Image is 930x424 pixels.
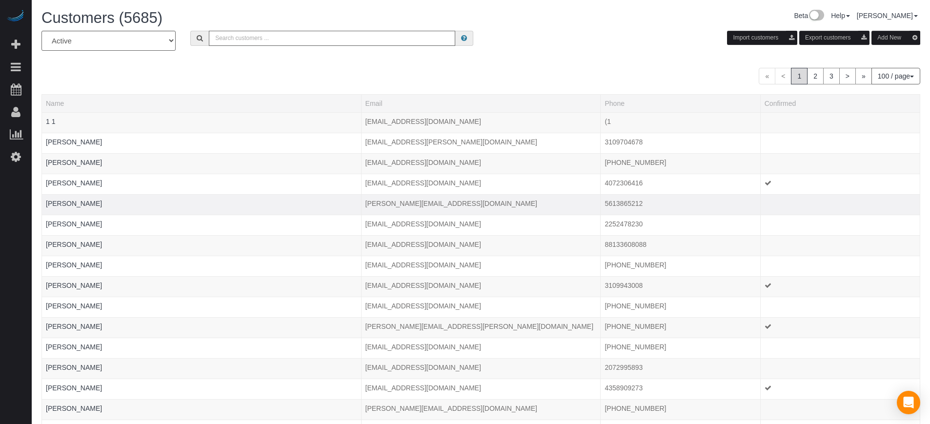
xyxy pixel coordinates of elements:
a: [PERSON_NAME] [46,323,102,330]
td: Email [361,317,601,338]
a: [PERSON_NAME] [46,179,102,187]
td: Phone [601,276,760,297]
div: Tags [46,393,357,395]
a: [PERSON_NAME] [46,343,102,351]
div: Tags [46,270,357,272]
td: Confirmed [760,256,920,276]
td: Confirmed [760,379,920,399]
td: Confirmed [760,399,920,420]
nav: Pagination navigation [759,68,920,84]
div: Tags [46,188,357,190]
div: Tags [46,126,357,129]
div: Tags [46,229,357,231]
td: Name [42,112,362,133]
td: Confirmed [760,153,920,174]
td: Name [42,194,362,215]
td: Name [42,215,362,235]
td: Email [361,276,601,297]
td: Name [42,174,362,194]
td: Email [361,133,601,153]
img: New interface [808,10,824,22]
td: Name [42,153,362,174]
td: Email [361,174,601,194]
th: Name [42,94,362,112]
td: Phone [601,297,760,317]
td: Phone [601,133,760,153]
a: 2 [807,68,824,84]
td: Email [361,235,601,256]
td: Confirmed [760,194,920,215]
td: Confirmed [760,235,920,256]
a: [PERSON_NAME] [46,404,102,412]
a: [PERSON_NAME] [46,363,102,371]
span: Customers (5685) [41,9,162,26]
a: [PERSON_NAME] [46,220,102,228]
td: Name [42,235,362,256]
button: Export customers [799,31,869,45]
td: Name [42,358,362,379]
a: 1 1 [46,118,55,125]
td: Phone [601,215,760,235]
button: Import customers [727,31,797,45]
div: Tags [46,147,357,149]
td: Confirmed [760,133,920,153]
td: Email [361,358,601,379]
td: Email [361,153,601,174]
div: Tags [46,290,357,293]
td: Confirmed [760,112,920,133]
a: 3 [823,68,840,84]
a: [PERSON_NAME] [46,241,102,248]
td: Name [42,256,362,276]
td: Name [42,379,362,399]
td: Email [361,379,601,399]
td: Email [361,399,601,420]
td: Email [361,338,601,358]
td: Confirmed [760,338,920,358]
td: Phone [601,358,760,379]
td: Phone [601,338,760,358]
td: Name [42,276,362,297]
button: Add New [871,31,920,45]
a: [PERSON_NAME] [46,200,102,207]
button: 100 / page [871,68,920,84]
div: Tags [46,249,357,252]
td: Email [361,256,601,276]
td: Confirmed [760,215,920,235]
span: < [775,68,791,84]
td: Phone [601,194,760,215]
a: » [855,68,872,84]
th: Confirmed [760,94,920,112]
div: Tags [46,352,357,354]
div: Tags [46,413,357,416]
td: Phone [601,235,760,256]
td: Name [42,338,362,358]
div: Tags [46,331,357,334]
a: [PERSON_NAME] [46,138,102,146]
td: Confirmed [760,358,920,379]
td: Email [361,297,601,317]
td: Confirmed [760,297,920,317]
td: Confirmed [760,317,920,338]
td: Email [361,194,601,215]
th: Phone [601,94,760,112]
a: [PERSON_NAME] [46,159,102,166]
img: Automaid Logo [6,10,25,23]
td: Name [42,317,362,338]
td: Name [42,399,362,420]
a: > [839,68,856,84]
a: [PERSON_NAME] [46,302,102,310]
div: Tags [46,372,357,375]
div: Tags [46,167,357,170]
th: Email [361,94,601,112]
td: Phone [601,379,760,399]
a: [PERSON_NAME] [857,12,918,20]
div: Tags [46,311,357,313]
td: Confirmed [760,174,920,194]
td: Name [42,297,362,317]
td: Email [361,215,601,235]
a: Help [831,12,850,20]
a: [PERSON_NAME] [46,282,102,289]
a: [PERSON_NAME] [46,384,102,392]
a: Beta [794,12,824,20]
